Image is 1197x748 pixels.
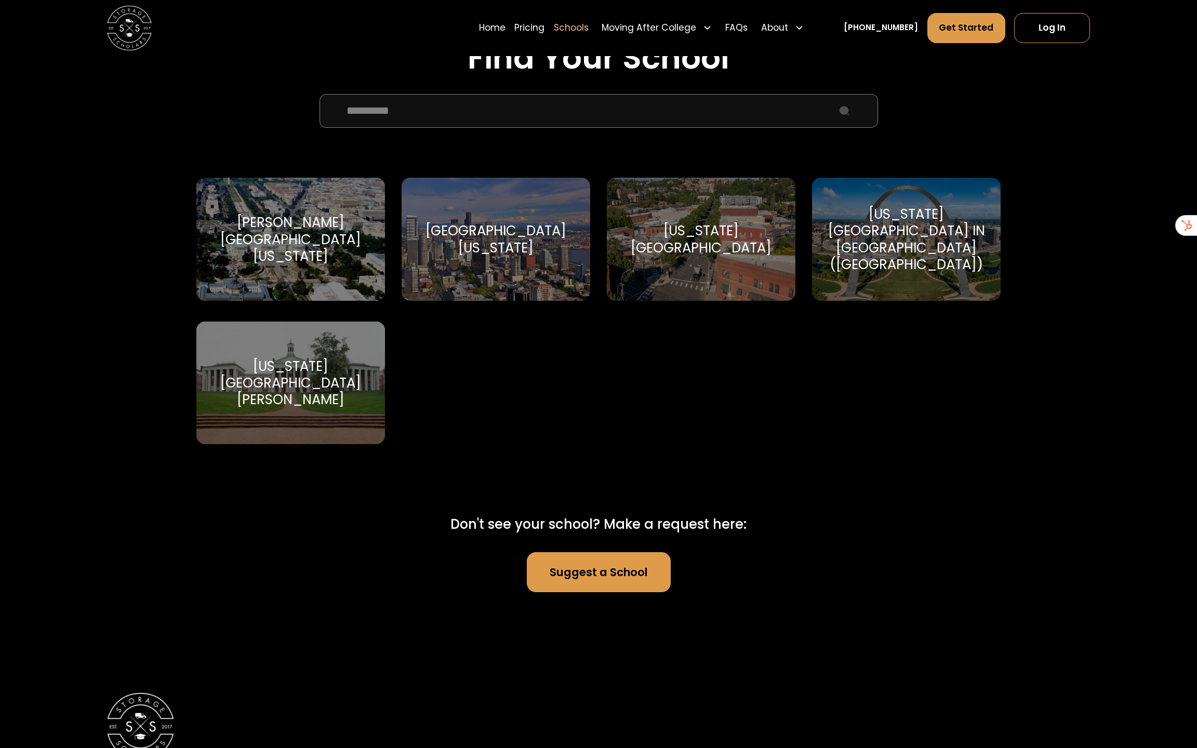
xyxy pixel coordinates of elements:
div: Moving After College [602,21,696,35]
a: [PHONE_NUMBER] [844,22,918,34]
form: School Select Form [196,94,1001,471]
img: Storage Scholars main logo [107,6,152,50]
a: Pricing [514,12,544,44]
h2: Find Your School [196,39,1001,76]
a: Go to selected school [196,322,385,445]
a: Suggest a School [527,552,671,592]
div: [PERSON_NAME][GEOGRAPHIC_DATA][US_STATE] [210,214,371,264]
a: Go to selected school [812,178,1001,301]
a: Schools [554,12,589,44]
div: Don't see your school? Make a request here: [450,514,747,535]
a: Get Started [927,13,1005,43]
a: Home [479,12,506,44]
a: Go to selected school [402,178,590,301]
div: About [756,12,808,44]
div: [US_STATE][GEOGRAPHIC_DATA] [620,222,782,256]
a: Go to selected school [607,178,795,301]
div: About [761,21,788,35]
a: Log In [1014,13,1090,43]
a: Go to selected school [196,178,385,301]
div: Moving After College [597,12,716,44]
div: [US_STATE][GEOGRAPHIC_DATA] in [GEOGRAPHIC_DATA] ([GEOGRAPHIC_DATA]) [826,206,987,273]
a: FAQs [725,12,748,44]
div: [US_STATE][GEOGRAPHIC_DATA][PERSON_NAME] [210,358,371,408]
div: [GEOGRAPHIC_DATA][US_STATE] [415,222,577,256]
